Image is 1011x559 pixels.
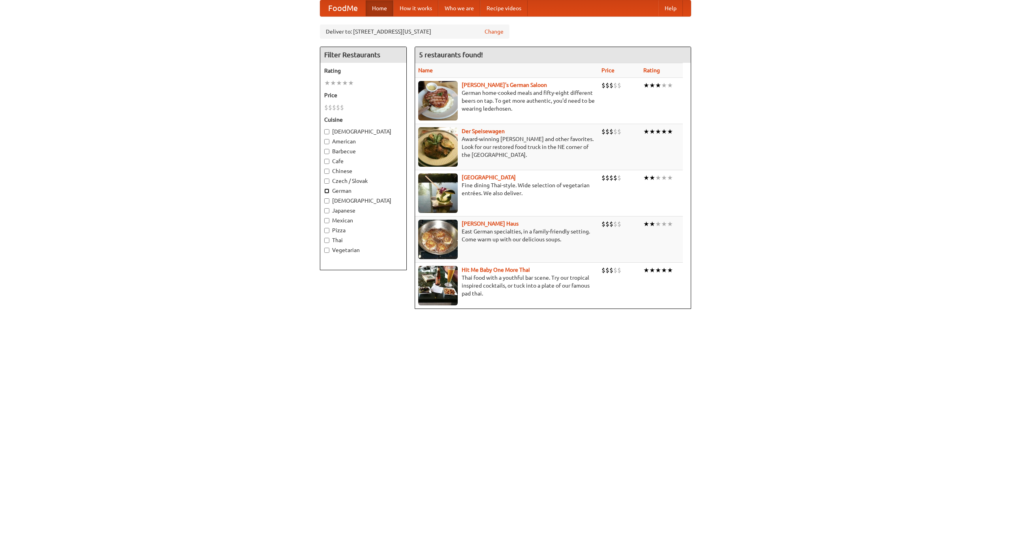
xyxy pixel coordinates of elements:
li: $ [336,103,340,112]
li: $ [601,220,605,228]
img: kohlhaus.jpg [418,220,458,259]
input: Czech / Slovak [324,179,329,184]
label: Thai [324,236,402,244]
li: ★ [667,173,673,182]
input: American [324,139,329,144]
a: Hit Me Baby One More Thai [462,267,530,273]
li: ★ [667,266,673,275]
label: American [324,137,402,145]
a: Home [366,0,393,16]
input: German [324,188,329,194]
label: Japanese [324,207,402,215]
li: $ [609,173,613,182]
input: Cafe [324,159,329,164]
li: $ [601,266,605,275]
a: Change [485,28,504,36]
img: speisewagen.jpg [418,127,458,167]
li: ★ [649,220,655,228]
li: $ [605,81,609,90]
a: How it works [393,0,438,16]
input: Mexican [324,218,329,223]
li: ★ [649,266,655,275]
li: ★ [655,220,661,228]
p: Award-winning [PERSON_NAME] and other favorites. Look for our restored food truck in the NE corne... [418,135,595,159]
li: ★ [667,220,673,228]
li: $ [609,220,613,228]
img: esthers.jpg [418,81,458,120]
li: $ [324,103,328,112]
li: ★ [661,127,667,136]
p: Fine dining Thai-style. Wide selection of vegetarian entrées. We also deliver. [418,181,595,197]
a: [PERSON_NAME]'s German Saloon [462,82,547,88]
h5: Price [324,91,402,99]
li: ★ [643,81,649,90]
label: Czech / Slovak [324,177,402,185]
li: $ [617,173,621,182]
a: Help [658,0,683,16]
b: [GEOGRAPHIC_DATA] [462,174,516,181]
label: Vegetarian [324,246,402,254]
li: $ [340,103,344,112]
li: ★ [643,266,649,275]
a: Price [601,67,614,73]
li: ★ [667,81,673,90]
li: $ [601,81,605,90]
li: $ [617,81,621,90]
label: Chinese [324,167,402,175]
li: ★ [336,79,342,87]
p: German home-cooked meals and fifty-eight different beers on tap. To get more authentic, you'd nee... [418,89,595,113]
li: ★ [655,81,661,90]
ng-pluralize: 5 restaurants found! [419,51,483,58]
li: $ [613,220,617,228]
li: $ [605,173,609,182]
li: $ [617,127,621,136]
li: ★ [643,173,649,182]
label: Cafe [324,157,402,165]
li: ★ [643,127,649,136]
li: $ [601,173,605,182]
li: $ [605,220,609,228]
li: $ [332,103,336,112]
label: German [324,187,402,195]
li: ★ [348,79,354,87]
li: $ [613,81,617,90]
li: ★ [342,79,348,87]
li: $ [605,127,609,136]
li: $ [605,266,609,275]
li: $ [617,220,621,228]
a: [PERSON_NAME] Haus [462,220,519,227]
a: Rating [643,67,660,73]
li: $ [613,127,617,136]
input: Japanese [324,208,329,213]
label: Barbecue [324,147,402,155]
li: ★ [661,266,667,275]
li: ★ [655,173,661,182]
li: $ [609,81,613,90]
a: FoodMe [320,0,366,16]
li: $ [609,127,613,136]
li: $ [613,173,617,182]
li: ★ [661,173,667,182]
img: satay.jpg [418,173,458,213]
a: Who we are [438,0,480,16]
a: Der Speisewagen [462,128,505,134]
h5: Rating [324,67,402,75]
input: Pizza [324,228,329,233]
input: [DEMOGRAPHIC_DATA] [324,198,329,203]
li: ★ [649,127,655,136]
label: Pizza [324,226,402,234]
input: Thai [324,238,329,243]
li: ★ [661,81,667,90]
li: ★ [661,220,667,228]
li: ★ [649,173,655,182]
input: [DEMOGRAPHIC_DATA] [324,129,329,134]
li: ★ [643,220,649,228]
p: Thai food with a youthful bar scene. Try our tropical inspired cocktails, or tuck into a plate of... [418,274,595,297]
a: Recipe videos [480,0,528,16]
li: ★ [667,127,673,136]
li: $ [613,266,617,275]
